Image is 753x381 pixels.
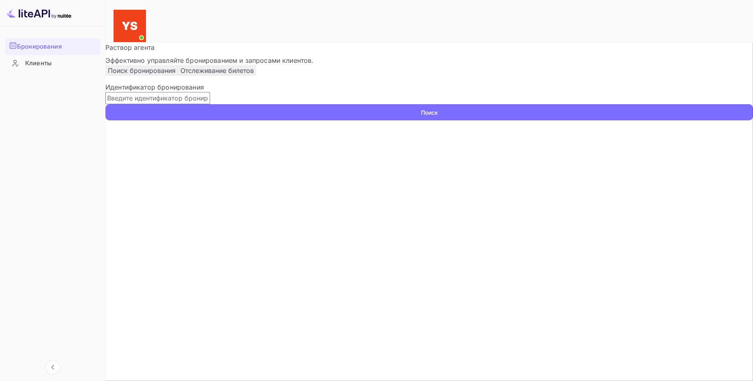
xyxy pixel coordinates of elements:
[114,10,146,42] img: Служба Поддержки Яндекса
[5,38,100,54] a: Бронирования
[105,104,753,120] button: Поиск
[5,38,100,55] div: Бронирования
[5,56,100,71] a: Клиенты
[6,6,71,19] img: Логотип LiteAPI
[45,360,60,375] button: Свернуть навигацию
[180,66,254,75] ya-tr-span: Отслеживание билетов
[108,66,176,75] ya-tr-span: Поиск бронирования
[105,56,314,64] ya-tr-span: Эффективно управляйте бронированием и запросами клиентов.
[105,92,210,104] input: Введите идентификатор бронирования (например, 63782194)
[105,43,154,51] ya-tr-span: Раствор агента
[421,108,438,117] ya-tr-span: Поиск
[25,59,51,68] ya-tr-span: Клиенты
[17,42,62,51] ya-tr-span: Бронирования
[105,83,204,91] ya-tr-span: Идентификатор бронирования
